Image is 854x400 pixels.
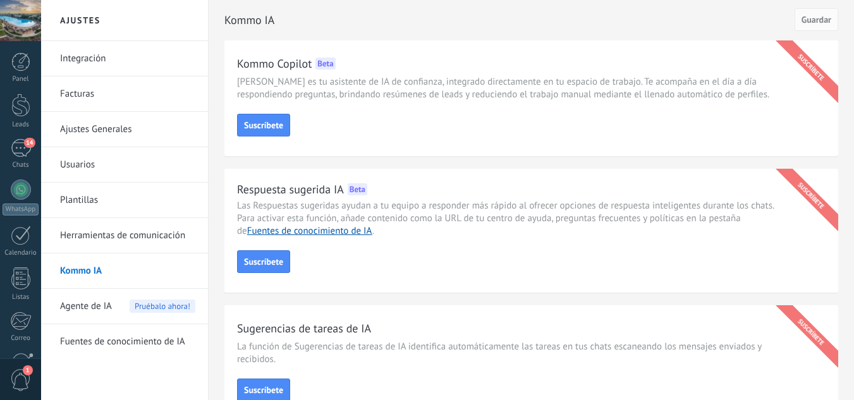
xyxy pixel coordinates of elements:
button: Guardar [795,8,838,31]
div: Beta [315,58,335,70]
span: Pruébalo ahora! [130,300,195,313]
li: Agente de IA [41,289,208,324]
span: 1 [23,365,33,375]
span: Suscríbete [244,121,283,130]
div: Suscríbete [773,30,849,106]
span: 14 [24,138,35,148]
a: Fuentes de conocimiento de IA [247,225,372,237]
li: Fuentes de conocimiento de IA [41,324,208,359]
h2: Kommo IA [224,8,795,33]
li: Ajustes Generales [41,112,208,147]
div: Leads [3,121,39,129]
li: Facturas [41,76,208,112]
span: Las Respuestas sugeridas ayudan a tu equipo a responder más rápido al ofrecer opciones de respues... [237,200,774,237]
a: Facturas [60,76,195,112]
span: [PERSON_NAME] es tu asistente de IA de confianza, integrado directamente en tu espacio de trabajo... [237,76,775,101]
h2: Sugerencias de tareas de IA [237,320,371,336]
a: Herramientas de comunicación [60,218,195,253]
li: Usuarios [41,147,208,183]
span: Agente de IA [60,289,112,324]
a: Integración [60,41,195,76]
span: Suscríbete [244,257,283,266]
div: Correo [3,334,39,342]
button: Suscríbete [237,114,290,136]
a: Plantillas [60,183,195,218]
a: Kommo IA [60,253,195,289]
div: Beta [348,183,367,195]
li: Kommo IA [41,253,208,289]
div: WhatsApp [3,203,39,215]
div: Chats [3,161,39,169]
a: Usuarios [60,147,195,183]
h2: Respuesta sugerida IA [237,181,344,197]
span: Guardar [802,15,831,24]
a: Agente de IAPruébalo ahora! [60,289,195,324]
div: Suscríbete [773,294,849,370]
h2: Kommo Copilot [237,56,312,71]
div: Panel [3,75,39,83]
span: Suscríbete [244,385,283,394]
span: La función de Sugerencias de tareas de IA identifica automáticamente las tareas en tus chats esca... [237,341,775,366]
li: Plantillas [41,183,208,218]
a: Ajustes Generales [60,112,195,147]
li: Herramientas de comunicación [41,218,208,253]
a: Fuentes de conocimiento de IA [60,324,195,360]
div: Calendario [3,249,39,257]
div: Listas [3,293,39,301]
button: Suscríbete [237,250,290,273]
div: Suscríbete [773,158,849,234]
li: Integración [41,41,208,76]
